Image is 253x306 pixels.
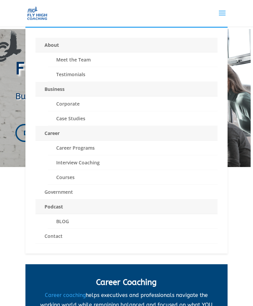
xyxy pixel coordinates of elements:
a: Career [35,126,218,141]
a: Case Studies [48,111,218,126]
a: Testimonials [48,67,218,82]
a: Interview Coaching [48,155,218,170]
span: Career Coaching [96,278,157,287]
img: Fly High Coaching [27,6,48,20]
span: Fly High Coaching [15,59,197,79]
a: Podcast [35,199,218,214]
a: Discover our services [DATE]! [15,124,170,142]
a: Business [35,82,218,97]
a: Career coaching [45,292,86,298]
a: About [35,38,218,52]
a: Meet the Team [48,52,218,67]
a: Contact [35,229,218,244]
a: BLOG [48,214,218,229]
a: Corporate [48,97,218,111]
a: Courses [48,170,218,185]
a: Career Programs [48,141,218,155]
span: Business & Career Solutions [15,91,129,102]
a: Government [35,185,218,199]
